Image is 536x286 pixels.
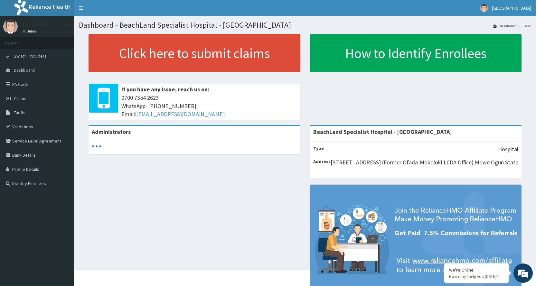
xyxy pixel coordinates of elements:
p: Hospital [498,145,518,153]
svg: audio-loading [92,142,101,151]
h1: Dashboard - BeachLand Specialist Hospital - [GEOGRAPHIC_DATA] [79,21,531,29]
span: Dashboard [14,67,35,73]
b: If you have any issue, reach us on: [121,86,209,93]
span: 0700 7354 2623 WhatsApp: [PHONE_NUMBER] Email: [121,94,297,118]
p: How may I help you today? [449,274,504,279]
p: [GEOGRAPHIC_DATA] [23,21,76,27]
strong: BeachLand Specialist Hospital - [GEOGRAPHIC_DATA] [313,128,452,135]
b: Type [313,145,324,151]
a: Click here to submit claims [89,34,300,72]
b: Address [313,159,331,164]
img: User Image [3,19,18,34]
span: [GEOGRAPHIC_DATA] [492,5,531,11]
a: Online [23,29,38,33]
b: Administrators [92,128,131,135]
span: Switch Providers [14,53,47,59]
img: User Image [480,4,488,12]
li: Here [517,23,531,29]
span: Claims [14,96,26,101]
span: Tariffs [14,110,25,115]
div: We're Online! [449,267,504,273]
p: [STREET_ADDRESS] (Former Ofada-Mokoloki LCDA Office) Mowe Ogun State [331,158,518,167]
a: Dashboard [493,23,517,29]
a: How to Identify Enrollees [310,34,522,72]
a: [EMAIL_ADDRESS][DOMAIN_NAME] [136,110,225,118]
